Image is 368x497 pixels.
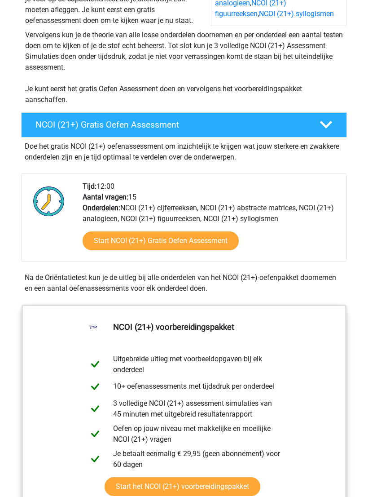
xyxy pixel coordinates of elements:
[21,138,347,163] div: Doe het gratis NCOI (21+) oefenassessment om inzichtelijk te krijgen wat jouw sterkere en zwakker...
[29,181,69,221] img: Klok
[83,182,96,191] b: Tijd:
[83,193,128,201] b: Aantal vragen:
[83,231,239,250] a: Start NCOI (21+) Gratis Oefen Assessment
[22,30,346,105] div: Vervolgens kun je de theorie van alle losse onderdelen doornemen en per onderdeel een aantal test...
[83,204,120,212] b: Onderdelen:
[259,9,334,18] a: NCOI (21+) syllogismen
[21,272,347,294] div: Na de Oriëntatietest kun je de uitleg bij alle onderdelen van het NCOI (21+)-oefenpakket doorneme...
[76,181,346,261] div: 12:00 15 NCOI (21+) cijferreeksen, NCOI (21+) abstracte matrices, NCOI (21+) analogieen, NCOI (21...
[35,120,307,130] h4: NCOI (21+) Gratis Oefen Assessment
[18,112,350,138] a: NCOI (21+) Gratis Oefen Assessment
[105,477,260,496] a: Start het NCOI (21+) voorbereidingspakket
